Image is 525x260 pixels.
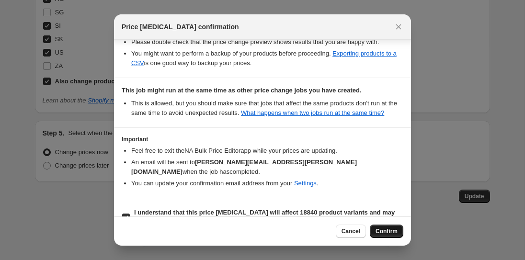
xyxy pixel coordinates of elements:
[122,136,403,143] h3: Important
[131,37,403,47] li: Please double check that the price change preview shows results that you are happy with.
[122,22,239,32] span: Price [MEDICAL_DATA] confirmation
[131,179,403,188] li: You can update your confirmation email address from your .
[134,209,395,226] b: I understand that this price [MEDICAL_DATA] will affect 18840 product variants and may run at the...
[131,146,403,156] li: Feel free to exit the NA Bulk Price Editor app while your prices are updating.
[131,50,397,67] a: Exporting products to a CSV
[241,109,384,116] a: What happens when two jobs run at the same time?
[370,225,403,238] button: Confirm
[392,20,405,34] button: Close
[122,87,362,94] b: This job might run at the same time as other price change jobs you have created.
[131,158,403,177] li: An email will be sent to when the job has completed .
[131,49,403,68] li: You might want to perform a backup of your products before proceeding. is one good way to backup ...
[342,227,360,235] span: Cancel
[376,227,398,235] span: Confirm
[336,225,366,238] button: Cancel
[131,99,403,118] li: This is allowed, but you should make sure that jobs that affect the same products don ' t run at ...
[294,180,317,187] a: Settings
[131,158,357,175] b: [PERSON_NAME][EMAIL_ADDRESS][PERSON_NAME][DOMAIN_NAME]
